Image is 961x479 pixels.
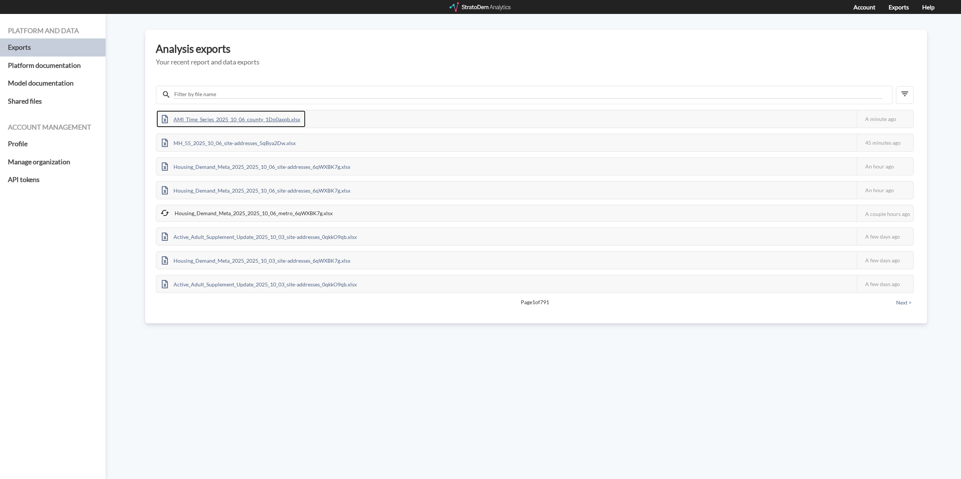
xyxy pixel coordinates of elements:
[157,275,362,292] div: Active_Adult_Supplement_Update_2025_10_03_site-addresses_0qkkO9qb.xlsx
[857,275,913,292] div: A few days ago
[857,228,913,245] div: A few days ago
[8,135,98,153] a: Profile
[157,256,356,263] a: Housing_Demand_Meta_2025_2025_10_03_site-addresses_6qWXBK7g.xlsx
[157,158,356,175] div: Housing_Demand_Meta_2025_2025_10_06_site-addresses_6qWXBK7g.xlsx
[157,186,356,193] a: Housing_Demand_Meta_2025_2025_10_06_site-addresses_6qWXBK7g.xlsx
[922,3,935,11] a: Help
[157,228,362,245] div: Active_Adult_Supplement_Update_2025_10_03_site-addresses_0qkkO9qb.xlsx
[157,205,338,221] div: Housing_Demand_Meta_2025_2025_10_06_metro_6qWXBK7g.xlsx
[857,252,913,269] div: A few days ago
[182,298,887,306] span: Page 1 of 791
[8,38,98,57] a: Exports
[157,110,305,127] div: AMI_Time_Series_2025_10_06_county_1Do0axqb.xlsx
[854,3,875,11] a: Account
[857,110,913,127] div: A minute ago
[173,90,883,99] input: Filter by file name
[157,162,356,169] a: Housing_Demand_Meta_2025_2025_10_06_site-addresses_6qWXBK7g.xlsx
[8,57,98,75] a: Platform documentation
[157,182,356,199] div: Housing_Demand_Meta_2025_2025_10_06_site-addresses_6qWXBK7g.xlsx
[156,58,916,66] h5: Your recent report and data exports
[8,124,98,131] h4: Account management
[157,280,362,286] a: Active_Adult_Supplement_Update_2025_10_03_site-addresses_0qkkO9qb.xlsx
[8,171,98,189] a: API tokens
[156,43,916,55] h3: Analysis exports
[857,205,913,222] div: A couple hours ago
[8,74,98,92] a: Model documentation
[157,134,301,151] div: MH_55_2025_10_06_site-addresses_5qBya2Dw.xlsx
[889,3,909,11] a: Exports
[157,233,362,239] a: Active_Adult_Supplement_Update_2025_10_03_site-addresses_0qkkO9qb.xlsx
[857,182,913,199] div: An hour ago
[157,139,301,145] a: MH_55_2025_10_06_site-addresses_5qBya2Dw.xlsx
[857,134,913,151] div: 45 minutes ago
[8,27,98,35] h4: Platform and data
[894,298,914,307] button: Next >
[157,252,356,269] div: Housing_Demand_Meta_2025_2025_10_03_site-addresses_6qWXBK7g.xlsx
[157,115,305,121] a: AMI_Time_Series_2025_10_06_county_1Do0axqb.xlsx
[8,92,98,110] a: Shared files
[8,153,98,171] a: Manage organization
[857,158,913,175] div: An hour ago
